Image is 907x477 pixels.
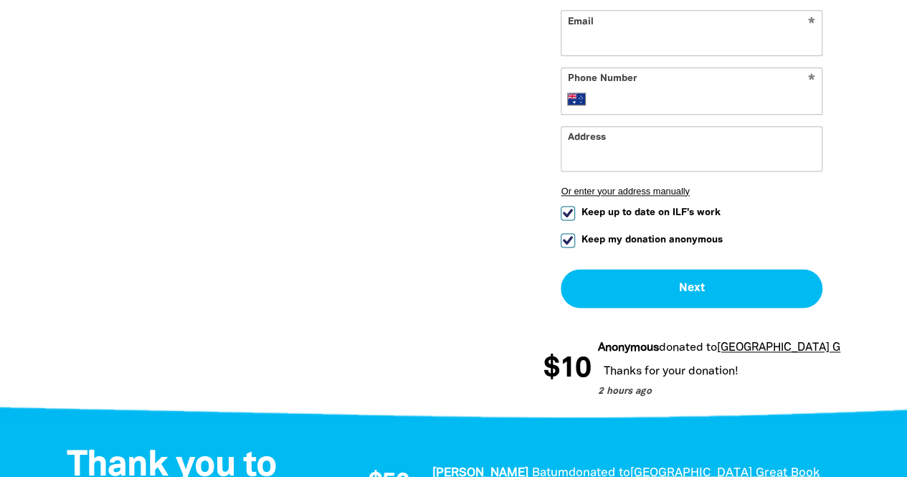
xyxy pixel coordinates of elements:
span: donated to [658,343,716,353]
span: Keep my donation anonymous [581,233,722,247]
button: Or enter your address manually [561,186,822,197]
div: Donation stream [543,339,840,400]
i: Required [808,74,815,88]
button: Next [561,269,822,308]
span: $10 [543,355,590,384]
em: Anonymous [597,343,658,353]
input: Keep up to date on ILF's work [561,206,575,220]
input: Keep my donation anonymous [561,233,575,247]
span: Keep up to date on ILF's work [581,206,720,219]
